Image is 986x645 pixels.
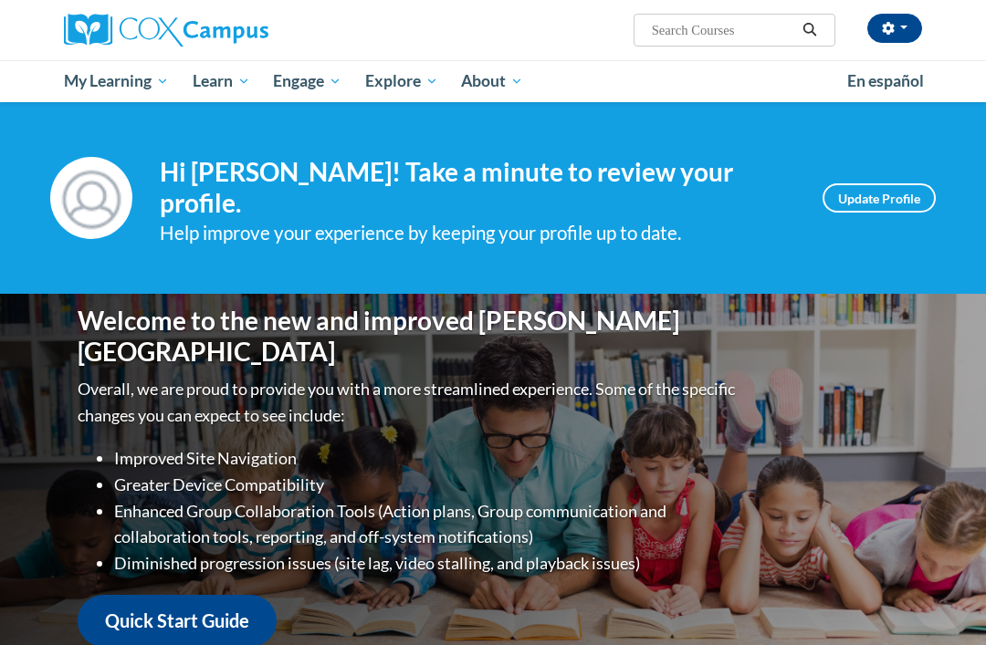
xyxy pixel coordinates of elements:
[450,60,536,102] a: About
[867,14,922,43] button: Account Settings
[114,550,739,577] li: Diminished progression issues (site lag, video stalling, and playback issues)
[114,472,739,498] li: Greater Device Compatibility
[160,157,795,218] h4: Hi [PERSON_NAME]! Take a minute to review your profile.
[52,60,181,102] a: My Learning
[835,62,936,100] a: En español
[365,70,438,92] span: Explore
[64,14,331,47] a: Cox Campus
[796,19,823,41] button: Search
[650,19,796,41] input: Search Courses
[181,60,262,102] a: Learn
[913,572,971,630] iframe: Button to launch messaging window
[823,183,936,213] a: Update Profile
[50,157,132,239] img: Profile Image
[78,376,739,429] p: Overall, we are proud to provide you with a more streamlined experience. Some of the specific cha...
[193,70,250,92] span: Learn
[160,218,795,248] div: Help improve your experience by keeping your profile up to date.
[114,498,739,551] li: Enhanced Group Collaboration Tools (Action plans, Group communication and collaboration tools, re...
[64,14,268,47] img: Cox Campus
[64,70,169,92] span: My Learning
[353,60,450,102] a: Explore
[50,60,936,102] div: Main menu
[261,60,353,102] a: Engage
[847,71,924,90] span: En español
[461,70,523,92] span: About
[114,445,739,472] li: Improved Site Navigation
[273,70,341,92] span: Engage
[78,306,739,367] h1: Welcome to the new and improved [PERSON_NAME][GEOGRAPHIC_DATA]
